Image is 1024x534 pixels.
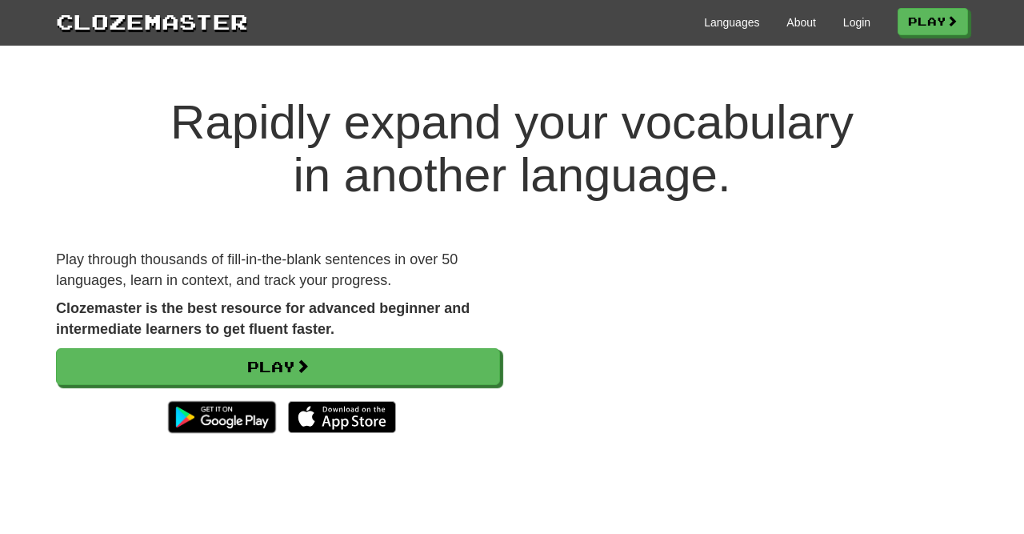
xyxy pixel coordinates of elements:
p: Play through thousands of fill-in-the-blank sentences in over 50 languages, learn in context, and... [56,250,500,291]
img: Get it on Google Play [160,393,284,441]
img: Download_on_the_App_Store_Badge_US-UK_135x40-25178aeef6eb6b83b96f5f2d004eda3bffbb37122de64afbaef7... [288,401,396,433]
a: Play [56,348,500,385]
a: Languages [704,14,759,30]
a: Login [843,14,870,30]
a: About [786,14,816,30]
a: Clozemaster [56,6,248,36]
strong: Clozemaster is the best resource for advanced beginner and intermediate learners to get fluent fa... [56,300,470,337]
a: Play [898,8,968,35]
